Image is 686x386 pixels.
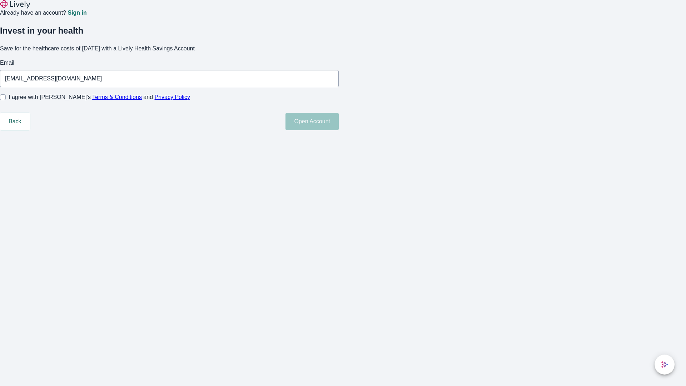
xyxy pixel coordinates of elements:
span: I agree with [PERSON_NAME]’s and [9,93,190,102]
a: Sign in [68,10,86,16]
button: chat [655,355,675,375]
a: Privacy Policy [155,94,190,100]
a: Terms & Conditions [92,94,142,100]
svg: Lively AI Assistant [661,361,668,368]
